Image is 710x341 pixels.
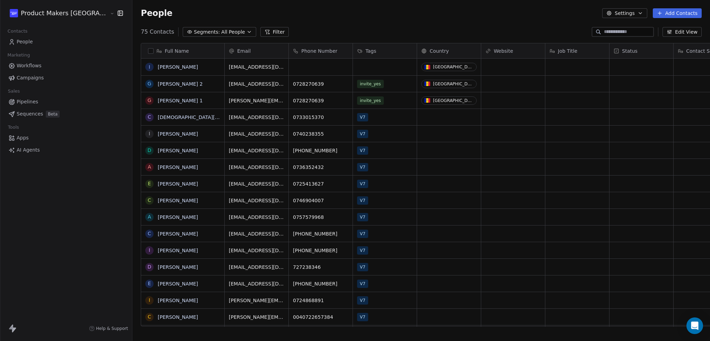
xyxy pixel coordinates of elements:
[148,180,151,187] div: E
[293,314,348,321] span: 0040722657384
[365,48,376,54] span: Tags
[293,264,348,271] span: 727238346
[602,8,647,18] button: Settings
[357,296,368,305] span: V7
[293,180,348,187] span: 0725413627
[148,80,151,87] div: G
[96,326,128,331] span: Help & Support
[357,196,368,205] span: V7
[17,134,29,142] span: Apps
[229,147,284,154] span: [EMAIL_ADDRESS][DOMAIN_NAME]
[417,43,481,58] div: Country
[17,98,38,105] span: Pipelines
[6,144,127,156] a: AI Agents
[301,48,337,54] span: Phone Number
[194,28,220,36] span: Segments:
[158,298,198,303] a: [PERSON_NAME]
[494,48,513,54] span: Website
[293,164,348,171] span: 0736352432
[158,164,198,170] a: [PERSON_NAME]
[229,63,284,70] span: [EMAIL_ADDRESS][DOMAIN_NAME]
[149,247,150,254] div: I
[653,8,702,18] button: Add Contacts
[225,43,288,58] div: Email
[357,246,368,255] span: V7
[293,197,348,204] span: 0746904007
[158,64,198,70] a: [PERSON_NAME]
[293,280,348,287] span: [PHONE_NUMBER]
[148,197,151,204] div: C
[5,50,33,60] span: Marketing
[148,213,151,221] div: A
[141,59,225,327] div: grid
[158,314,198,320] a: [PERSON_NAME]
[357,96,384,105] span: invite_yes
[148,280,151,287] div: E
[158,81,203,87] a: [PERSON_NAME] 2
[357,80,384,88] span: invite_yes
[357,213,368,221] span: V7
[481,43,545,58] div: Website
[357,263,368,271] span: V7
[663,27,702,37] button: Edit View
[148,113,151,121] div: C
[89,326,128,331] a: Help & Support
[149,63,150,71] div: I
[17,74,44,82] span: Campaigns
[229,264,284,271] span: [EMAIL_ADDRESS][DOMAIN_NAME]
[46,111,60,118] span: Beta
[17,38,33,45] span: People
[158,114,253,120] a: [DEMOGRAPHIC_DATA][PERSON_NAME]
[357,180,368,188] span: V7
[357,280,368,288] span: V7
[609,43,673,58] div: Status
[558,48,577,54] span: Job Title
[293,80,348,87] span: 0728270639
[229,280,284,287] span: [EMAIL_ADDRESS][DOMAIN_NAME]
[148,313,151,321] div: C
[21,9,108,18] span: Product Makers [GEOGRAPHIC_DATA]
[353,43,417,58] div: Tags
[158,264,198,270] a: [PERSON_NAME]
[433,65,474,69] div: [GEOGRAPHIC_DATA]
[158,231,198,237] a: [PERSON_NAME]
[158,131,198,137] a: [PERSON_NAME]
[293,297,348,304] span: 0724868891
[6,132,127,144] a: Apps
[229,230,284,237] span: [EMAIL_ADDRESS][DOMAIN_NAME]
[433,98,474,103] div: [GEOGRAPHIC_DATA]
[357,230,368,238] span: V7
[141,43,224,58] div: Full Name
[10,9,18,17] img: logo-pm-flat-whiteonblue@2x.png
[6,60,127,71] a: Workflows
[357,313,368,321] span: V7
[221,28,245,36] span: All People
[148,263,151,271] div: D
[17,146,40,154] span: AI Agents
[141,8,172,18] span: People
[433,82,474,86] div: [GEOGRAPHIC_DATA]
[148,230,151,237] div: C
[229,197,284,204] span: [EMAIL_ADDRESS][DOMAIN_NAME]
[5,26,31,36] span: Contacts
[6,36,127,48] a: People
[357,146,368,155] span: V7
[158,98,203,103] a: [PERSON_NAME] 1
[229,130,284,137] span: [EMAIL_ADDRESS][DOMAIN_NAME]
[293,214,348,221] span: 0757579968
[8,7,105,19] button: Product Makers [GEOGRAPHIC_DATA]
[293,147,348,154] span: [PHONE_NUMBER]
[229,214,284,221] span: [EMAIL_ADDRESS][DOMAIN_NAME]
[148,97,151,104] div: G
[229,297,284,304] span: [PERSON_NAME][EMAIL_ADDRESS][DOMAIN_NAME]
[430,48,449,54] span: Country
[686,317,703,334] div: Open Intercom Messenger
[229,164,284,171] span: [EMAIL_ADDRESS][DOMAIN_NAME]
[158,214,198,220] a: [PERSON_NAME]
[229,180,284,187] span: [EMAIL_ADDRESS][DOMAIN_NAME]
[260,27,289,37] button: Filter
[158,281,198,287] a: [PERSON_NAME]
[293,97,348,104] span: 0728270639
[293,230,348,237] span: [PHONE_NUMBER]
[148,147,151,154] div: D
